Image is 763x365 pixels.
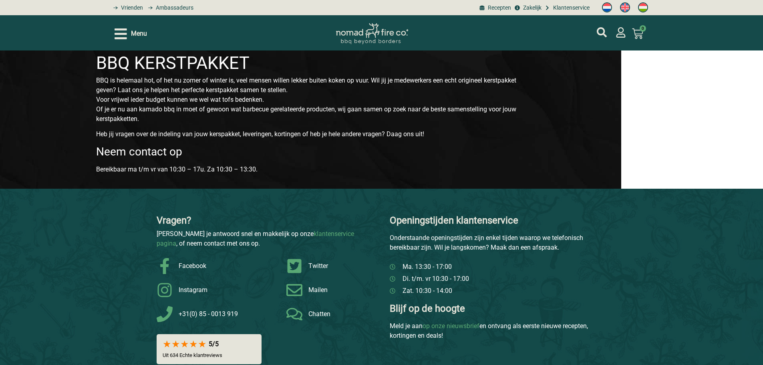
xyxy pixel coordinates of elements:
[157,230,354,247] a: klantenservice pagina
[634,0,652,15] a: Switch to Hongaars
[157,282,282,298] a: Grill Bill Instagram
[336,23,408,44] img: Nomad Logo
[286,258,362,274] a: Grill Bill Twitter
[157,229,374,248] p: [PERSON_NAME] je antwoord snel en makkelijk op onze , of neem contact met ons op.
[390,216,607,225] p: Openingstijden klantenservice
[544,4,590,12] a: grill bill klantenservice
[401,262,452,272] span: Ma. 13:30 - 17:00
[154,4,193,12] span: Ambassadeurs
[521,4,542,12] span: Zakelijk
[131,29,147,38] span: Menu
[551,4,590,12] span: Klantenservice
[177,285,207,295] span: Instagram
[163,352,222,358] p: Uit 634 Echte klantreviews
[96,165,525,174] p: Bereikbaar ma t/m vr van 10:30 – 17u. Za 10:30 – 13:30.
[96,129,525,139] p: Heb jij vragen over de indeling van jouw kerspakket, leveringen, kortingen of heb je hele andere ...
[286,282,362,298] a: Grill Bill Contact
[157,216,191,225] p: Vragen?
[602,2,612,12] img: Nederlands
[486,4,511,12] span: Recepten
[306,309,330,319] span: Chatten
[209,340,219,348] div: 5/5
[513,4,541,12] a: grill bill zakeljk
[401,286,452,296] span: Zat. 10:30 - 14:00
[119,4,143,12] span: Vrienden
[177,309,238,319] span: +31(0) 85 - 0013 919
[115,27,147,41] div: Open/Close Menu
[640,25,646,32] span: 0
[96,54,525,72] h1: BBQ KERSTPAKKET
[401,274,469,284] span: Di. t/m. vr 10:30 - 17:00
[306,261,328,271] span: Twitter
[616,27,626,38] a: mijn account
[286,306,362,322] a: Grill Bill Chat
[157,306,282,322] a: Grill Bill Telefoon
[638,2,648,12] img: Hongaars
[622,23,653,44] a: 0
[620,2,630,12] img: Engels
[478,4,511,12] a: BBQ recepten
[616,0,634,15] a: Switch to Engels
[177,261,206,271] span: Facebook
[145,4,193,12] a: grill bill ambassadors
[306,285,328,295] span: Mailen
[390,321,607,341] div: Meld je aan en ontvang als eerste nieuwe recepten, kortingen en deals!
[423,322,479,330] a: op onze nieuwsbrief
[96,145,525,159] h3: Neem contact op
[390,304,607,313] p: Blijf op de hoogte
[390,233,607,252] p: Onderstaande openingstijden zijn enkel tijden waarop we telefonisch bereikbaar zijn. Wil je langs...
[111,4,143,12] a: grill bill vrienden
[597,27,607,37] a: mijn account
[157,258,282,274] a: Grill Bill Facebook
[96,76,525,124] p: BBQ is helemaal hot, of het nu zomer of winter is, veel mensen willen lekker buiten koken op vuur...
